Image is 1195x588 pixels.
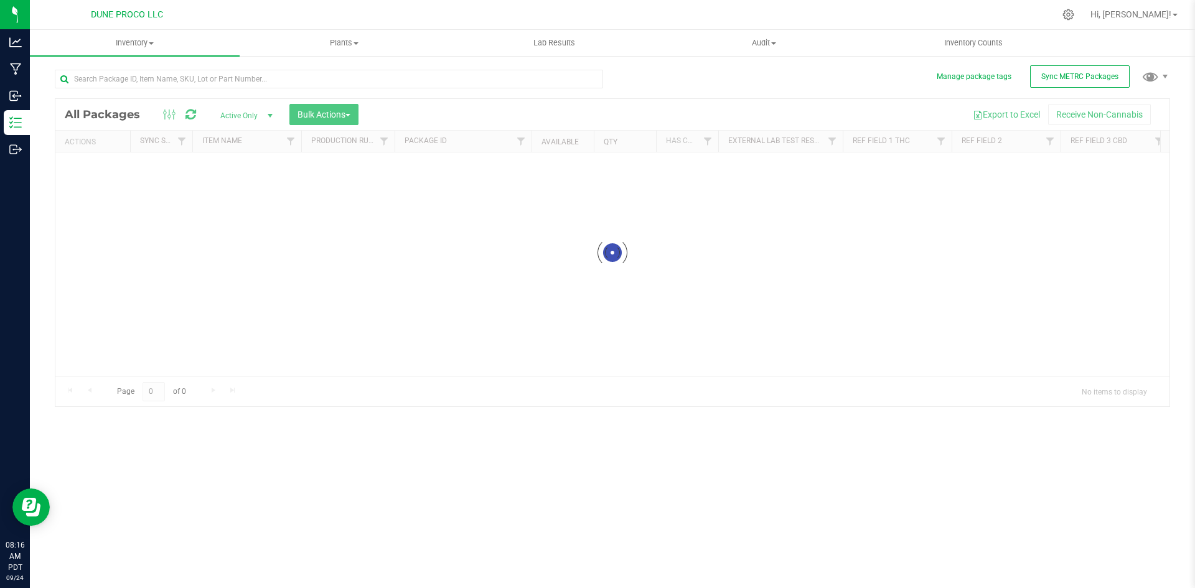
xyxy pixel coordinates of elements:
inline-svg: Analytics [9,36,22,49]
a: Audit [659,30,869,56]
inline-svg: Inbound [9,90,22,102]
p: 08:16 AM PDT [6,539,24,573]
input: Search Package ID, Item Name, SKU, Lot or Part Number... [55,70,603,88]
span: Hi, [PERSON_NAME]! [1090,9,1171,19]
span: Sync METRC Packages [1041,72,1118,81]
span: Inventory Counts [927,37,1019,49]
inline-svg: Inventory [9,116,22,129]
a: Inventory Counts [869,30,1079,56]
div: Manage settings [1061,9,1076,21]
iframe: Resource center [12,488,50,526]
a: Plants [240,30,449,56]
span: Plants [240,37,449,49]
inline-svg: Manufacturing [9,63,22,75]
a: Lab Results [449,30,659,56]
inline-svg: Outbound [9,143,22,156]
p: 09/24 [6,573,24,582]
span: DUNE PROCO LLC [91,9,163,20]
button: Manage package tags [937,72,1011,82]
span: Lab Results [517,37,592,49]
span: Inventory [30,37,240,49]
span: Audit [660,37,868,49]
a: Inventory [30,30,240,56]
button: Sync METRC Packages [1030,65,1130,88]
